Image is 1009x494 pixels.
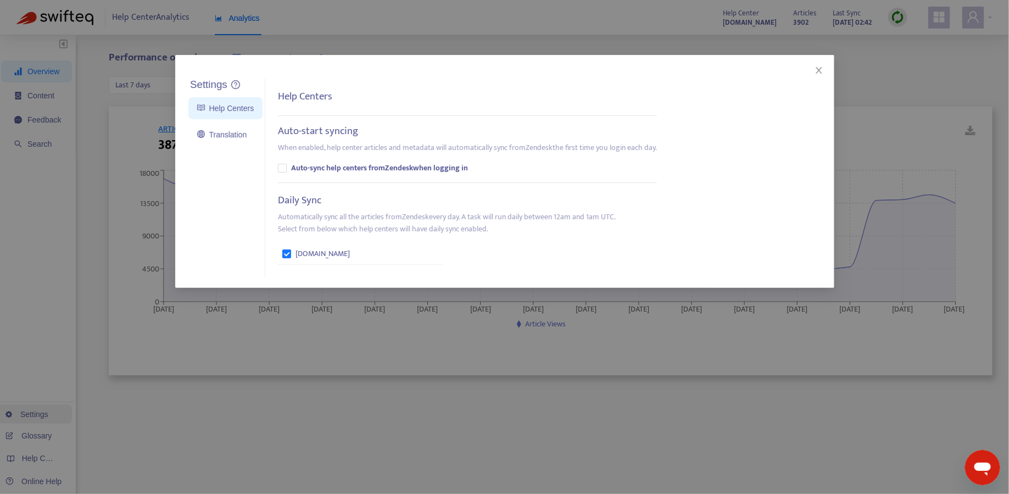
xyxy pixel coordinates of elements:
h5: Auto-start syncing [277,125,358,138]
h5: Help Centers [277,91,332,103]
p: Automatically sync all the articles from Zendesk every day. A task will run daily between 12am an... [277,211,615,235]
a: Help Centers [197,104,254,113]
h5: Daily Sync [277,195,321,207]
span: [DOMAIN_NAME] [295,248,349,260]
p: When enabled, help center articles and metadata will automatically sync from Zendesk the first ti... [277,142,656,154]
button: Close [813,64,825,76]
h5: Settings [190,79,227,91]
b: Auto-sync help centers from Zendesk when logging in [291,162,467,174]
iframe: Button to launch messaging window, conversation in progress [965,450,1000,485]
a: Translation [197,130,247,139]
a: question-circle [231,80,240,90]
span: question-circle [231,80,240,89]
span: close [815,66,823,75]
